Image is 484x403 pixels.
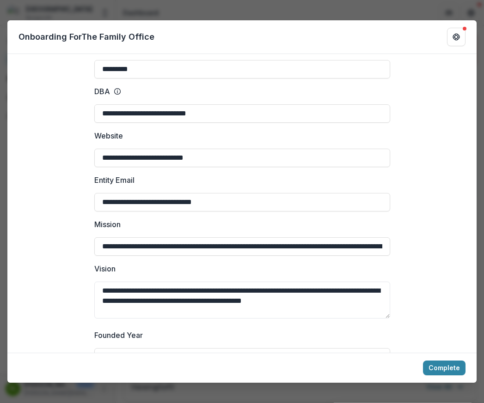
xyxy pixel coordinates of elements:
[94,219,121,230] p: Mission
[94,263,116,274] p: Vision
[94,130,123,141] p: Website
[94,86,110,97] p: DBA
[423,361,466,375] button: Complete
[94,174,135,186] p: Entity Email
[94,330,143,341] p: Founded Year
